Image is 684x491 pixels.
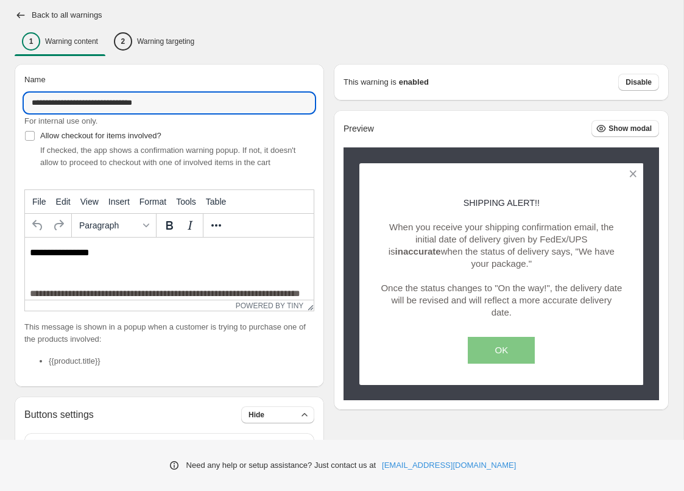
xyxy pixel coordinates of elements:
button: Hide [241,406,314,423]
strong: inaccurate [395,246,441,256]
span: Tools [176,197,196,207]
iframe: Rich Text Area [25,238,314,300]
span: If checked, the app shows a confirmation warning popup. If not, it doesn't allow to proceed to ch... [40,146,295,167]
p: This warning is [344,76,397,88]
li: {{product.title}} [49,355,314,367]
span: Show modal [608,124,652,133]
button: Undo [27,215,48,236]
h2: Preview [344,124,374,134]
button: 2Warning targeting [107,29,202,54]
p: This message is shown in a popup when a customer is trying to purchase one of the products involved: [24,321,314,345]
h2: Back to all warnings [32,10,102,20]
span: When you receive your shipping confirmation email, the initial date of delivery given by FedEx/UP... [381,222,622,317]
span: Disable [626,77,652,87]
span: File [32,197,46,207]
p: SHIPPING ALERT!! [381,197,622,209]
button: OK [468,337,535,364]
button: Bold [159,215,180,236]
div: 2 [114,32,132,51]
span: Hide [249,410,264,420]
button: Italic [180,215,200,236]
span: Paragraph [79,221,139,230]
a: [EMAIL_ADDRESS][DOMAIN_NAME] [382,459,516,472]
button: Formats [74,215,153,236]
div: Resize [303,300,314,311]
span: Table [206,197,226,207]
p: Warning targeting [137,37,194,46]
h2: Buttons settings [24,409,94,420]
span: Format [139,197,166,207]
div: 1 [22,32,40,51]
span: Allow checkout for items involved? [40,131,161,140]
span: For internal use only. [24,116,97,125]
button: Disable [618,74,659,91]
span: Insert [108,197,130,207]
span: Edit [56,197,71,207]
a: Powered by Tiny [236,302,304,310]
button: More... [206,215,227,236]
button: Show modal [591,120,659,137]
strong: enabled [399,76,429,88]
button: 1Warning content [15,29,105,54]
body: Rich Text Area. Press ALT-0 for help. [5,10,284,113]
button: Redo [48,215,69,236]
span: View [80,197,99,207]
p: Warning content [45,37,98,46]
span: Name [24,75,46,84]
